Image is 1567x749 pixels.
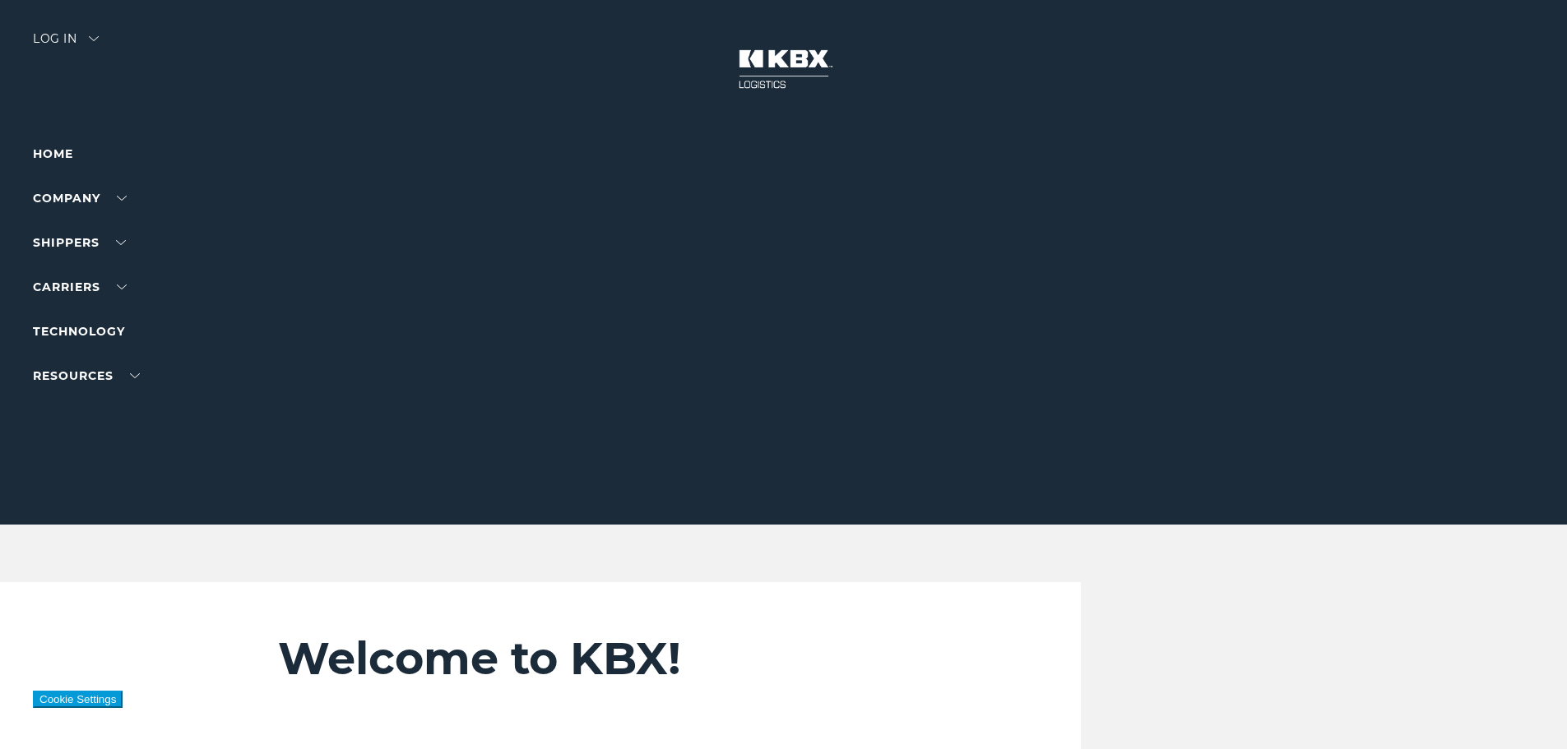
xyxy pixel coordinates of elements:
[722,33,846,105] img: kbx logo
[33,235,126,250] a: SHIPPERS
[33,280,127,294] a: Carriers
[33,191,127,206] a: Company
[33,691,123,708] button: Cookie Settings
[33,368,140,383] a: RESOURCES
[33,33,99,57] div: Log in
[89,36,99,41] img: arrow
[33,324,125,339] a: Technology
[33,146,73,161] a: Home
[278,631,983,686] h2: Welcome to KBX!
